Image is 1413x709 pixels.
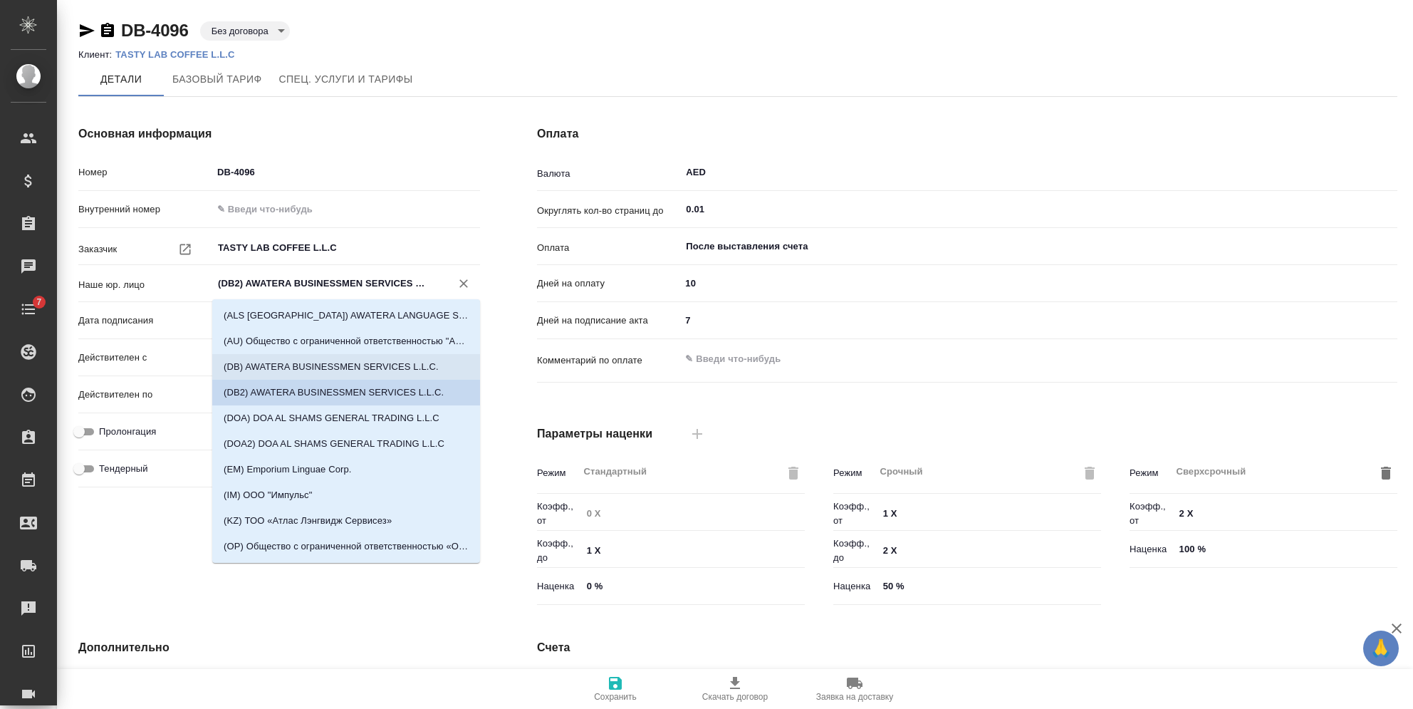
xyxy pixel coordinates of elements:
p: (AU) Общество с ограниченной ответственностью "АЛС" [224,334,469,348]
input: ✎ Введи что-нибудь [680,310,1397,331]
p: Дата подписания [78,314,212,328]
button: Очистить [454,274,474,294]
button: Скопировать ссылку для ЯМессенджера [78,22,95,39]
span: Базовый тариф [172,71,262,88]
input: ✎ Введи что-нибудь [1174,539,1397,559]
span: Сохранить [594,692,637,702]
p: Действителен с [78,351,212,365]
p: (IM) ООО "Импульс" [224,488,312,502]
p: Номер [78,165,212,180]
p: Наценка [537,579,582,594]
p: Округлять кол-во страниц до [537,204,680,218]
p: Дней на оплату [537,276,680,291]
p: Коэфф., до [833,537,878,565]
input: ✎ Введи что-нибудь [878,576,1101,596]
h4: Параметры наценки [537,425,680,443]
p: (ALS [GEOGRAPHIC_DATA]) AWATERA LANGUAGE SOLUTIONS (ALS [GEOGRAPHIC_DATA]) [224,309,469,323]
h4: Основная информация [78,125,480,143]
a: DB-4096 [121,21,189,40]
p: Наше юр. лицо [78,278,212,292]
p: Наценка [833,579,878,594]
input: ✎ Введи что-нибудь [878,504,1101,524]
button: Скачать договор [675,669,795,709]
p: Действителен по [78,388,212,402]
a: 7 [4,291,53,327]
p: (EM) Emporium Linguae Corp. [224,462,352,477]
span: Тендерный [99,462,148,476]
p: Заказчик [78,242,117,257]
p: Коэфф., от [537,500,582,528]
p: Валюта [537,167,680,181]
button: Open [1389,208,1392,211]
p: (DB) AWATERA BUSINESSMEN SERVICES L.L.C. [224,360,439,374]
input: ✎ Введи что-нибудь [212,199,480,219]
p: (DOA2) DOA AL SHAMS GENERAL TRADING L.L.C [224,437,444,451]
p: Коэфф., до [537,537,582,565]
p: Внутренний номер [78,202,212,217]
p: Дней на подписание акта [537,314,680,328]
button: Сохранить [556,669,675,709]
span: Спец. услуги и тарифы [279,71,413,88]
span: 7 [28,295,50,309]
input: ✎ Введи что-нибудь [582,541,805,561]
h4: Дополнительно [78,639,480,656]
span: Скачать договор [702,692,768,702]
button: Перейти к контрагентам клиента [170,234,201,265]
button: 🙏 [1363,631,1399,666]
p: Наценка [1130,542,1174,557]
button: Скопировать ссылку [99,22,116,39]
input: ✎ Введи что-нибудь [680,273,1397,294]
h4: Счета [537,639,1397,656]
span: Заявка на доставку [816,692,893,702]
input: ✎ Введи что-нибудь [212,162,480,182]
nav: breadcrumb [78,48,1397,62]
p: Режим [1130,466,1170,480]
span: Пролонгация [99,425,156,439]
input: ✎ Введи что-нибудь [878,541,1101,561]
input: ✎ Введи что-нибудь [1174,504,1397,524]
div: Без договора [200,21,290,41]
span: Детали [87,71,155,88]
p: Коэфф., от [833,500,878,528]
span: 🙏 [1369,633,1393,663]
p: Оплата [537,241,680,255]
p: Клиент: [78,49,115,60]
p: Коэфф., от [1130,500,1174,528]
button: Open [1389,245,1392,248]
p: (DB2) AWATERA BUSINESSMEN SERVICES L.L.C. [224,385,444,400]
p: (OP) Общество с ограниченной ответственностью «Онлайн переводы» [224,539,469,554]
button: Удалить режим [1375,462,1397,484]
p: Комментарий по оплате [537,353,680,368]
h4: Оплата [537,125,1397,143]
p: Режим [537,466,578,480]
button: Open [1389,169,1392,172]
p: (KZ) ТОО «Атлас Лэнгвидж Сервисез» [224,514,392,528]
input: Пустое поле [582,504,805,524]
p: (DOA) DOA AL SHAMS GENERAL TRADING L.L.C [224,411,439,425]
button: Без договора [207,25,273,37]
input: ✎ Введи что-нибудь [582,576,805,596]
button: Close [472,282,475,285]
a: TASTY LAB COFFEE L.L.C [115,49,245,60]
p: Режим [833,466,874,480]
button: Open [472,247,475,249]
button: Заявка на доставку [795,669,914,709]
